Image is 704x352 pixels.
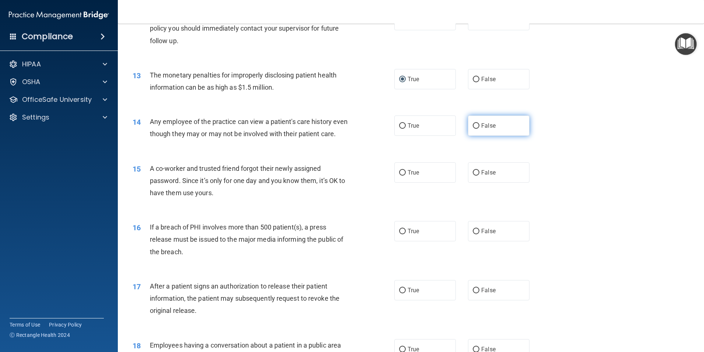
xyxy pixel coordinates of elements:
[399,123,406,129] input: True
[49,321,82,328] a: Privacy Policy
[133,341,141,350] span: 18
[399,170,406,176] input: True
[150,118,348,138] span: Any employee of the practice can view a patient's care history even though they may or may not be...
[408,76,419,83] span: True
[473,123,479,129] input: False
[133,71,141,80] span: 13
[9,8,109,23] img: PMB logo
[473,288,479,293] input: False
[150,12,339,44] span: If you suspect that someone is violating the practice's privacy policy you should immediately con...
[408,228,419,235] span: True
[9,77,107,86] a: OSHA
[408,122,419,129] span: True
[481,287,496,294] span: False
[473,170,479,176] input: False
[22,95,92,104] p: OfficeSafe University
[150,223,344,255] span: If a breach of PHI involves more than 500 patient(s), a press release must be issued to the major...
[22,31,73,42] h4: Compliance
[150,165,345,197] span: A co-worker and trusted friend forgot their newly assigned password. Since it’s only for one day ...
[473,229,479,234] input: False
[408,287,419,294] span: True
[10,331,70,339] span: Ⓒ Rectangle Health 2024
[10,321,40,328] a: Terms of Use
[9,95,107,104] a: OfficeSafe University
[481,76,496,83] span: False
[399,288,406,293] input: True
[9,60,107,69] a: HIPAA
[133,223,141,232] span: 16
[481,228,496,235] span: False
[399,77,406,82] input: True
[150,71,337,91] span: The monetary penalties for improperly disclosing patient health information can be as high as $1....
[133,165,141,173] span: 15
[675,33,697,55] button: Open Resource Center
[9,113,107,122] a: Settings
[481,122,496,129] span: False
[399,229,406,234] input: True
[481,169,496,176] span: False
[473,77,479,82] input: False
[150,282,339,314] span: After a patient signs an authorization to release their patient information, the patient may subs...
[22,60,41,69] p: HIPAA
[133,118,141,127] span: 14
[408,169,419,176] span: True
[133,282,141,291] span: 17
[22,77,41,86] p: OSHA
[22,113,49,122] p: Settings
